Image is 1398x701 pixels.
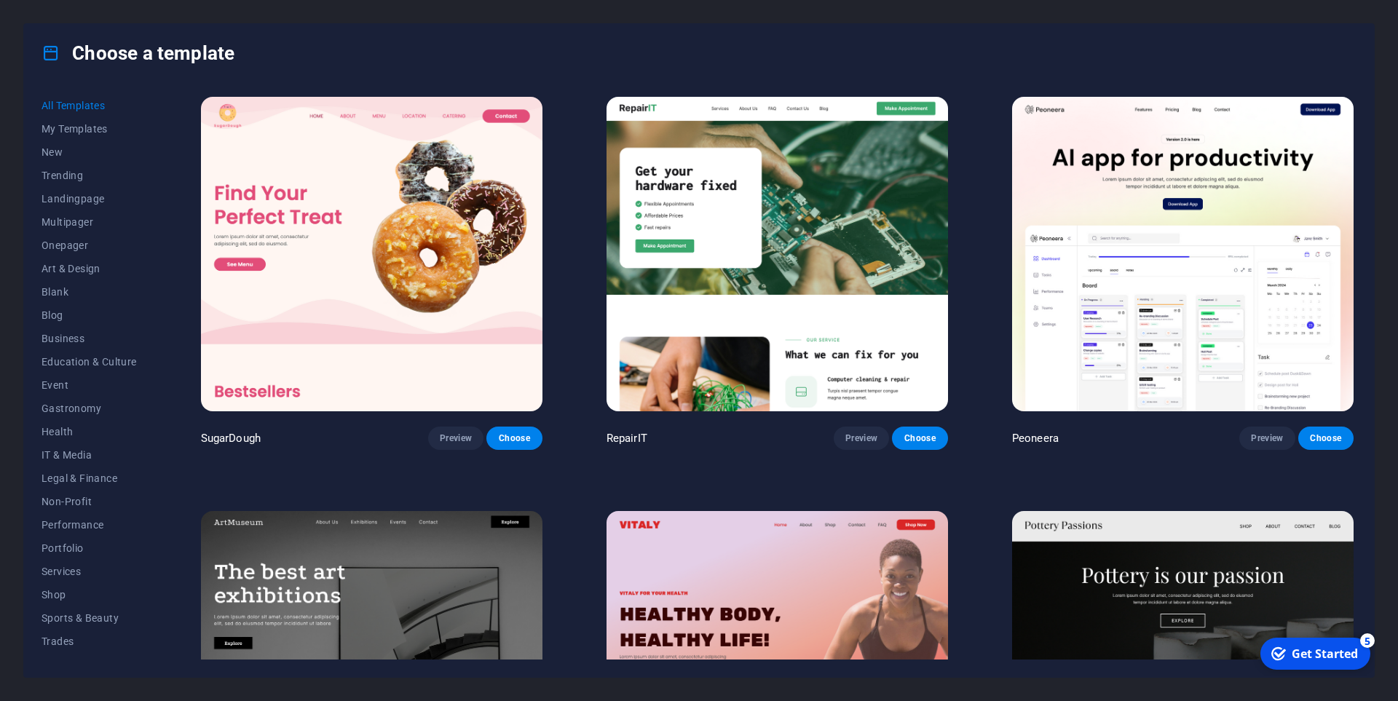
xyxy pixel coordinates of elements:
button: Portfolio [42,536,137,560]
span: Legal & Finance [42,472,137,484]
span: IT & Media [42,449,137,461]
button: Sports & Beauty [42,606,137,630]
span: Onepager [42,239,137,251]
span: Trending [42,170,137,181]
button: New [42,140,137,164]
button: All Templates [42,94,137,117]
span: Education & Culture [42,356,137,368]
span: Preview [440,432,472,444]
img: SugarDough [201,97,542,411]
button: Landingpage [42,187,137,210]
button: Health [42,420,137,443]
span: Art & Design [42,263,137,274]
span: Non-Profit [42,496,137,507]
button: Choose [486,427,542,450]
span: Shop [42,589,137,601]
span: Services [42,566,137,577]
button: Non-Profit [42,490,137,513]
span: Blank [42,286,137,298]
button: My Templates [42,117,137,140]
span: Trades [42,635,137,647]
button: Travel [42,653,137,676]
button: Business [42,327,137,350]
span: Portfolio [42,542,137,554]
button: Preview [834,427,889,450]
span: Landingpage [42,193,137,205]
span: My Templates [42,123,137,135]
div: Get Started 5 items remaining, 0% complete [8,6,118,38]
span: Event [42,379,137,391]
button: Blog [42,304,137,327]
span: Preview [1251,432,1283,444]
span: Choose [1310,432,1342,444]
p: RepairIT [607,431,647,445]
button: Trending [42,164,137,187]
span: Choose [498,432,530,444]
button: Preview [1239,427,1295,450]
button: Blank [42,280,137,304]
button: Services [42,560,137,583]
div: 5 [108,1,122,16]
button: Onepager [42,234,137,257]
span: Sports & Beauty [42,612,137,624]
span: All Templates [42,100,137,111]
button: Education & Culture [42,350,137,373]
button: Gastronomy [42,397,137,420]
button: Performance [42,513,137,536]
p: SugarDough [201,431,261,445]
button: Art & Design [42,257,137,280]
span: Choose [904,432,936,444]
p: Peoneera [1012,431,1059,445]
span: Travel [42,659,137,670]
button: Shop [42,583,137,606]
button: Trades [42,630,137,653]
span: Blog [42,309,137,321]
span: Performance [42,519,137,531]
span: Preview [845,432,877,444]
span: New [42,146,137,158]
button: IT & Media [42,443,137,467]
button: Event [42,373,137,397]
button: Preview [428,427,483,450]
button: Legal & Finance [42,467,137,490]
span: Business [42,333,137,344]
h4: Choose a template [42,41,234,65]
img: Peoneera [1012,97,1354,411]
div: Get Started [39,14,106,30]
button: Choose [892,427,947,450]
img: RepairIT [607,97,948,411]
button: Multipager [42,210,137,234]
button: Choose [1298,427,1354,450]
span: Multipager [42,216,137,228]
span: Gastronomy [42,403,137,414]
span: Health [42,426,137,437]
